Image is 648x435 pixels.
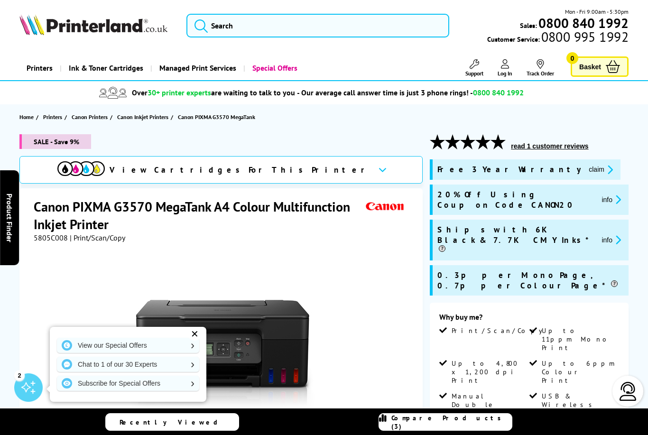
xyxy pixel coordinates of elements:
[363,198,407,215] img: Canon
[19,14,175,37] a: Printerland Logo
[542,392,618,409] span: USB & Wireless
[117,112,171,122] a: Canon Inkjet Printers
[571,56,629,77] a: Basket 0
[498,59,512,77] a: Log In
[498,70,512,77] span: Log In
[452,359,528,385] span: Up to 4,800 x 1,200 dpi Print
[188,327,201,341] div: ✕
[150,56,243,80] a: Managed Print Services
[487,32,629,44] span: Customer Service:
[132,88,295,97] span: Over are waiting to talk to you
[465,59,483,77] a: Support
[540,32,629,41] span: 0800 995 1992
[437,189,594,210] span: 20% Off Using Coupon Code CANON20
[178,112,258,122] a: Canon PIXMA G3570 MegaTank
[110,165,370,175] span: View Cartridges For This Printer
[178,112,255,122] span: Canon PIXMA G3570 MegaTank
[57,357,199,372] a: Chat to 1 of our 30 Experts
[243,56,305,80] a: Special Offers
[599,234,624,245] button: promo-description
[542,326,618,352] span: Up to 11ppm Mono Print
[19,112,36,122] a: Home
[186,14,449,37] input: Search
[69,56,143,80] span: Ink & Toner Cartridges
[542,359,618,385] span: Up to 6ppm Colour Print
[439,312,619,326] div: Why buy me?
[117,112,168,122] span: Canon Inkjet Printers
[105,413,239,431] a: Recently Viewed
[599,194,624,205] button: promo-description
[57,338,199,353] a: View our Special Offers
[57,376,199,391] a: Subscribe for Special Offers
[527,59,554,77] a: Track Order
[473,88,524,97] span: 0800 840 1992
[19,134,91,149] span: SALE - Save 9%
[508,142,591,150] button: read 1 customer reviews
[5,193,14,242] span: Product Finder
[43,112,62,122] span: Printers
[72,112,108,122] span: Canon Printers
[586,164,616,175] button: promo-description
[619,382,638,401] img: user-headset-light.svg
[538,14,629,32] b: 0800 840 1992
[391,414,512,431] span: Compare Products (3)
[19,56,60,80] a: Printers
[43,112,65,122] a: Printers
[566,52,578,64] span: 0
[565,7,629,16] span: Mon - Fri 9:00am - 5:30pm
[34,233,68,242] span: 5805C008
[437,270,624,291] span: 0.3p per Mono Page, 0.7p per Colour Page*
[19,112,34,122] span: Home
[60,56,150,80] a: Ink & Toner Cartridges
[437,164,581,175] span: Free 3 Year Warranty
[120,418,227,426] span: Recently Viewed
[57,161,105,176] img: View Cartridges
[452,392,528,426] span: Manual Double Sided Printing
[70,233,125,242] span: | Print/Scan/Copy
[520,21,537,30] span: Sales:
[148,88,211,97] span: 30+ printer experts
[379,413,512,431] a: Compare Products (3)
[34,198,363,233] h1: Canon PIXMA G3570 MegaTank A4 Colour Multifunction Inkjet Printer
[72,112,110,122] a: Canon Printers
[452,326,549,335] span: Print/Scan/Copy
[579,60,601,73] span: Basket
[537,19,629,28] a: 0800 840 1992
[465,70,483,77] span: Support
[19,14,167,35] img: Printerland Logo
[14,370,25,380] div: 2
[437,224,594,256] span: Ships with 6K Black & 7.7K CMY Inks*
[297,88,524,97] span: - Our average call answer time is just 3 phone rings! -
